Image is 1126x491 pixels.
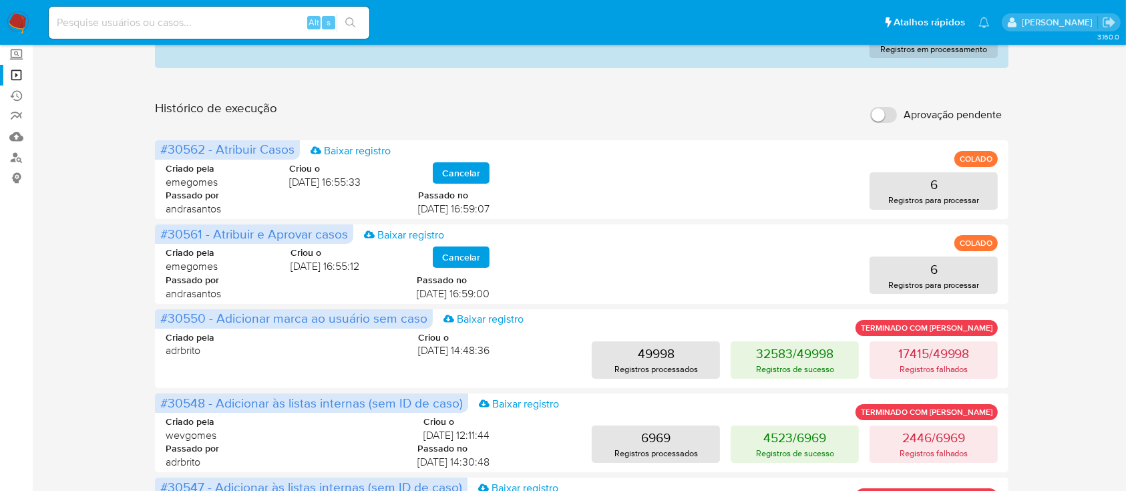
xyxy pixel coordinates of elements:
button: search-icon [337,13,364,32]
span: Alt [309,16,319,29]
a: Notificações [978,17,990,28]
p: adriano.brito@mercadolivre.com [1022,16,1097,29]
span: 3.160.0 [1097,31,1119,42]
a: Sair [1102,15,1116,29]
input: Pesquise usuários ou casos... [49,14,369,31]
span: Atalhos rápidos [894,15,965,29]
span: s [327,16,331,29]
